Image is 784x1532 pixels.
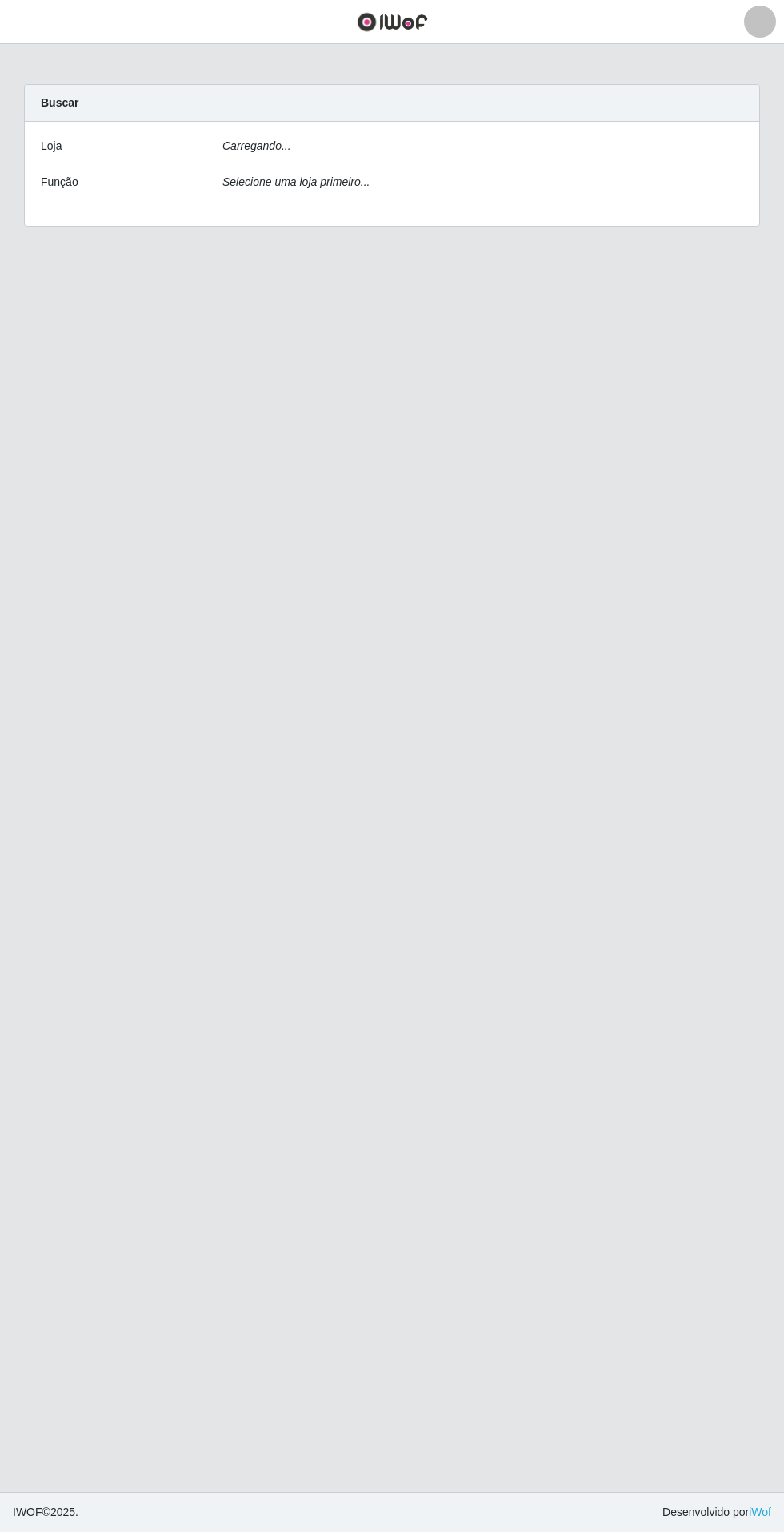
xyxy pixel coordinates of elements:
[222,175,370,188] i: Selecione uma loja primeiro...
[13,1506,42,1518] span: IWOF
[662,1504,771,1521] span: Desenvolvido por
[749,1506,771,1518] a: iWof
[41,138,62,155] label: Loja
[41,174,78,191] label: Função
[13,1504,78,1521] span: © 2025 .
[222,139,291,152] i: Carregando...
[41,96,78,109] strong: Buscar
[357,12,428,32] img: CoreUI Logo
